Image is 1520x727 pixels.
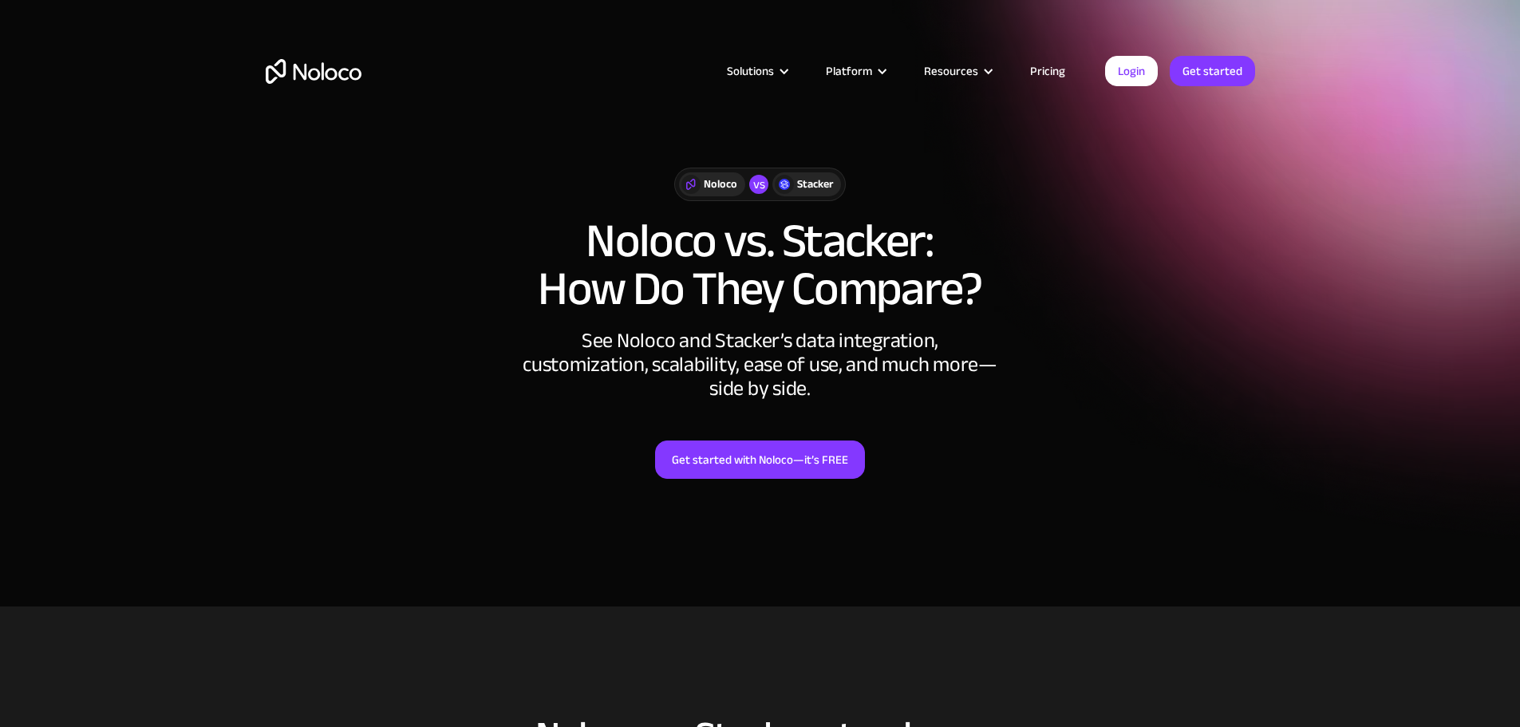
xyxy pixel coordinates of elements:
a: Pricing [1010,61,1085,81]
div: Platform [826,61,872,81]
h1: Noloco vs. Stacker: How Do They Compare? [266,217,1255,313]
a: Get started with Noloco—it’s FREE [655,441,865,479]
div: vs [749,175,768,194]
div: Resources [904,61,1010,81]
div: Solutions [707,61,806,81]
div: See Noloco and Stacker’s data integration, customization, scalability, ease of use, and much more... [521,329,1000,401]
a: Login [1105,56,1158,86]
div: Platform [806,61,904,81]
div: Solutions [727,61,774,81]
div: Stacker [797,176,833,193]
a: home [266,59,361,84]
div: Noloco [704,176,737,193]
div: Resources [924,61,978,81]
a: Get started [1170,56,1255,86]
